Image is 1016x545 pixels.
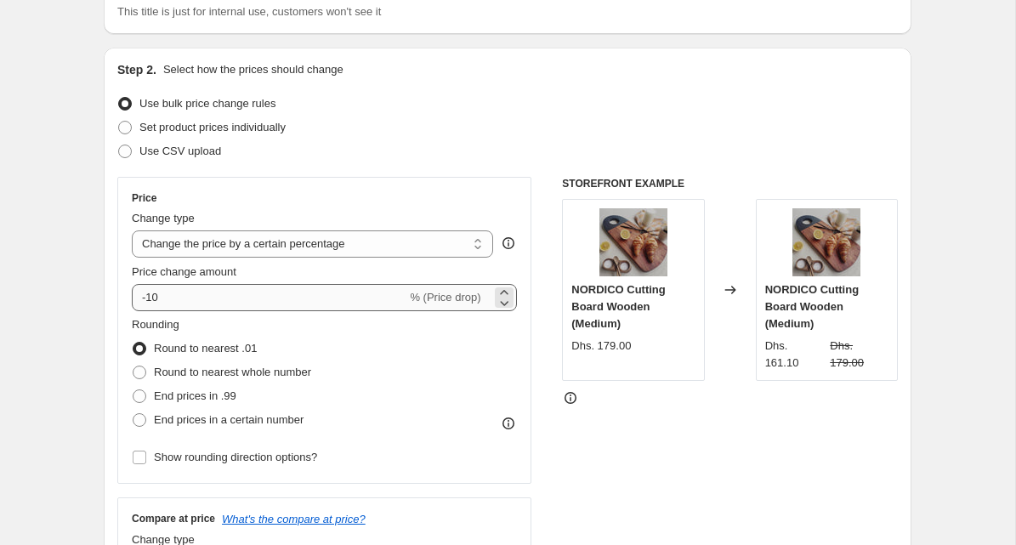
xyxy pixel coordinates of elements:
span: End prices in .99 [154,389,236,402]
div: help [500,235,517,252]
span: % (Price drop) [410,291,480,304]
span: NORDICO Cutting Board Wooden (Medium) [571,283,665,330]
span: Price change amount [132,265,236,278]
span: End prices in a certain number [154,413,304,426]
p: Select how the prices should change [163,61,343,78]
span: Round to nearest whole number [154,366,311,378]
h3: Price [132,191,156,205]
input: -15 [132,284,406,311]
span: This title is just for internal use, customers won't see it [117,5,381,18]
span: Set product prices individually [139,121,286,133]
h6: STOREFRONT EXAMPLE [562,177,898,190]
span: Rounding [132,318,179,331]
span: Change type [132,212,195,224]
div: Dhs. 179.00 [571,338,631,355]
span: Round to nearest .01 [154,342,257,355]
span: Show rounding direction options? [154,451,317,463]
span: Use CSV upload [139,145,221,157]
span: Use bulk price change rules [139,97,275,110]
h2: Step 2. [117,61,156,78]
strike: Dhs. 179.00 [830,338,888,372]
h3: Compare at price [132,512,215,525]
span: NORDICO Cutting Board Wooden (Medium) [765,283,859,330]
button: What's the compare at price? [222,513,366,525]
img: Nordico_large_cutting_board_chopping_gifts_acacia_wood_kitchenware_copy_cc502af5-87c8-4ff5-af0b-c... [599,208,667,276]
div: Dhs. 161.10 [765,338,824,372]
img: Nordico_large_cutting_board_chopping_gifts_acacia_wood_kitchenware_copy_cc502af5-87c8-4ff5-af0b-c... [792,208,860,276]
